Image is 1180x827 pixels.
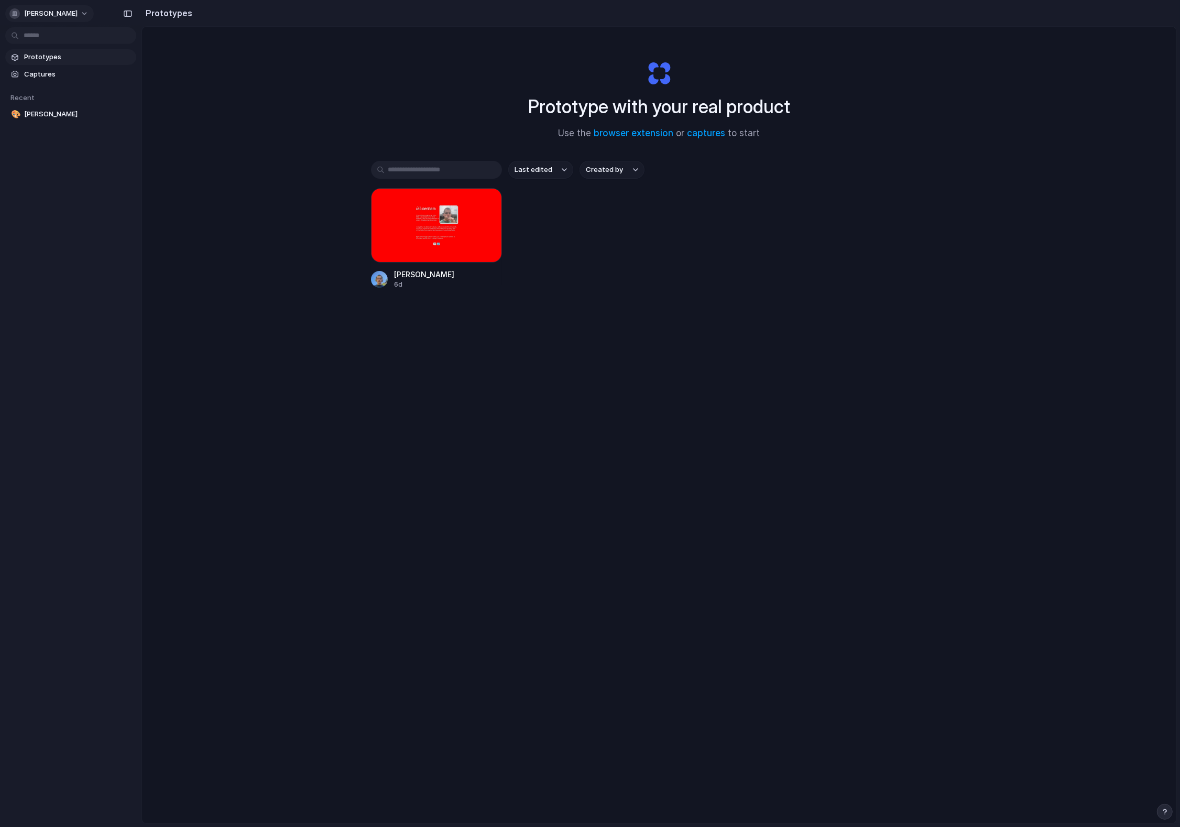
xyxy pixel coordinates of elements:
[371,188,502,289] a: Leo Denham[PERSON_NAME]6d
[10,93,35,102] span: Recent
[687,128,726,138] a: captures
[24,52,132,62] span: Prototypes
[394,269,454,280] div: [PERSON_NAME]
[515,165,552,175] span: Last edited
[508,161,573,179] button: Last edited
[5,67,136,82] a: Captures
[5,106,136,122] a: 🎨[PERSON_NAME]
[11,108,18,121] div: 🎨
[24,69,132,80] span: Captures
[141,7,192,19] h2: Prototypes
[559,127,760,140] span: Use the or to start
[528,93,790,121] h1: Prototype with your real product
[580,161,644,179] button: Created by
[5,5,94,22] button: [PERSON_NAME]
[24,109,132,119] span: [PERSON_NAME]
[5,49,136,65] a: Prototypes
[24,8,78,19] span: [PERSON_NAME]
[594,128,674,138] a: browser extension
[586,165,623,175] span: Created by
[394,280,454,289] div: 6d
[9,109,20,119] button: 🎨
